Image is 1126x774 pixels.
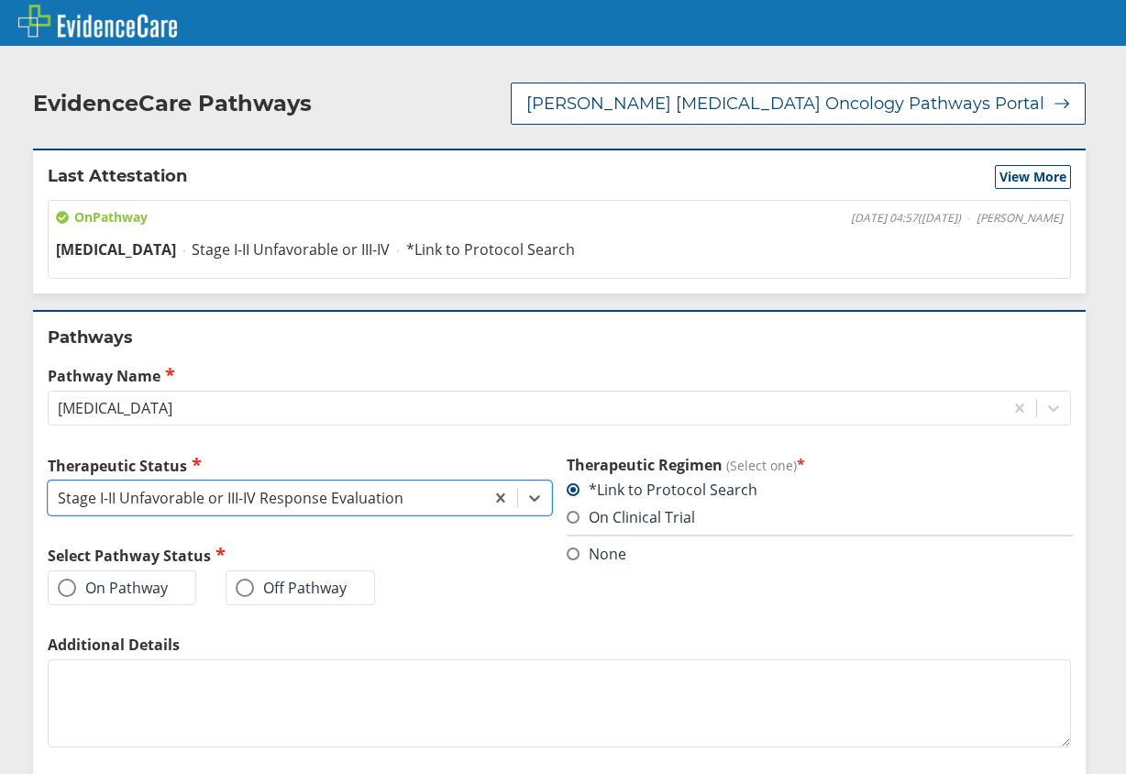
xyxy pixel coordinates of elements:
label: Pathway Name [48,365,1071,386]
h3: Therapeutic Regimen [567,455,1071,475]
label: Therapeutic Status [48,455,552,476]
button: View More [995,165,1071,189]
label: Off Pathway [236,579,347,597]
span: On Pathway [56,208,148,227]
span: (Select one) [726,457,797,474]
h2: Pathways [48,326,1071,348]
span: [PERSON_NAME] [MEDICAL_DATA] Oncology Pathways Portal [526,93,1044,115]
img: EvidenceCare [18,5,177,38]
h2: EvidenceCare Pathways [33,90,312,117]
label: None [567,544,626,564]
span: [MEDICAL_DATA] [56,239,176,260]
label: On Pathway [58,579,168,597]
div: [MEDICAL_DATA] [58,398,172,418]
button: [PERSON_NAME] [MEDICAL_DATA] Oncology Pathways Portal [511,83,1086,125]
span: [PERSON_NAME] [977,211,1063,226]
label: On Clinical Trial [567,507,695,527]
label: Additional Details [48,635,1071,655]
h2: Last Attestation [48,165,187,189]
div: Stage I-II Unfavorable or III-IV Response Evaluation [58,488,403,508]
span: *Link to Protocol Search [406,239,575,260]
h2: Select Pathway Status [48,545,552,566]
span: Stage I-II Unfavorable or III-IV [192,239,390,260]
label: *Link to Protocol Search [567,480,757,500]
span: [DATE] 04:57 ( [DATE] ) [851,211,961,226]
span: View More [999,168,1066,186]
